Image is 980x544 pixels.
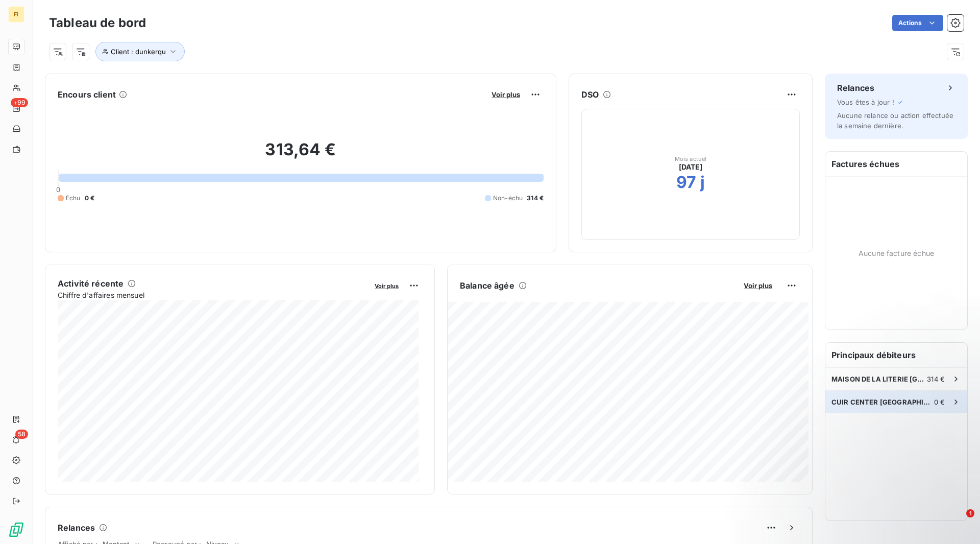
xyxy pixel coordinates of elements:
[66,194,81,203] span: Échu
[934,398,945,406] span: 0 €
[741,281,775,290] button: Voir plus
[927,375,945,383] span: 314 €
[945,509,970,534] iframe: Intercom live chat
[837,98,894,106] span: Vous êtes à jour !
[488,90,523,99] button: Voir plus
[372,281,402,290] button: Voir plus
[700,172,705,193] h2: j
[679,162,703,172] span: [DATE]
[492,90,520,99] span: Voir plus
[966,509,974,517] span: 1
[95,42,185,61] button: Client : dunkerqu
[581,88,599,101] h6: DSO
[11,98,28,107] span: +99
[58,88,116,101] h6: Encours client
[776,445,980,516] iframe: Intercom notifications message
[493,194,523,203] span: Non-échu
[58,139,544,170] h2: 313,64 €
[375,282,399,290] span: Voir plus
[825,343,967,367] h6: Principaux débiteurs
[8,522,24,538] img: Logo LeanPay
[831,398,934,406] span: CUIR CENTER [GEOGRAPHIC_DATA]
[837,82,874,94] h6: Relances
[892,15,943,31] button: Actions
[58,290,367,300] span: Chiffre d'affaires mensuel
[527,194,544,203] span: 314 €
[58,277,124,290] h6: Activité récente
[825,152,967,176] h6: Factures échues
[676,172,696,193] h2: 97
[744,281,772,290] span: Voir plus
[831,375,927,383] span: MAISON DE LA LITERIE [GEOGRAPHIC_DATA]
[837,111,953,130] span: Aucune relance ou action effectuée la semaine dernière.
[58,522,95,534] h6: Relances
[49,14,146,32] h3: Tableau de bord
[675,156,707,162] span: Mois actuel
[8,6,24,22] div: FI
[460,279,514,292] h6: Balance âgée
[85,194,94,203] span: 0 €
[859,248,934,258] span: Aucune facture échue
[56,185,60,194] span: 0
[15,430,28,439] span: 58
[111,48,166,56] span: Client : dunkerqu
